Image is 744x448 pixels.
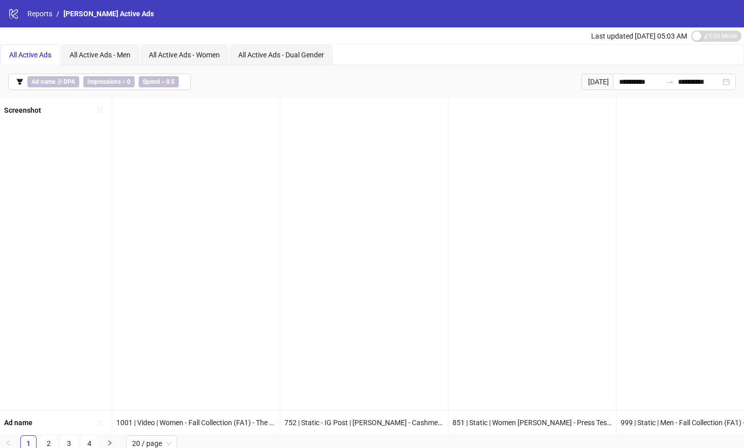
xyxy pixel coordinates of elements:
span: to [666,78,674,86]
span: All Active Ads - Dual Gender [238,51,324,59]
b: 0 [127,78,131,85]
b: 0.5 [166,78,175,85]
span: All Active Ads - Men [70,51,131,59]
span: Last updated [DATE] 05:03 AM [591,32,687,40]
span: All Active Ads - Women [149,51,220,59]
b: Spend [143,78,160,85]
b: Ad name [4,419,33,427]
span: All Active Ads [9,51,51,59]
b: Ad name [31,78,55,85]
div: 851 | Static | Women [PERSON_NAME] - Press Testimonial - The Strategist [PERSON_NAME] - Stacked C... [448,410,616,435]
b: DPA [63,78,75,85]
b: Impressions [87,78,121,85]
span: > [83,76,135,87]
span: swap-right [666,78,674,86]
span: right [107,440,113,446]
span: ∌ [27,76,79,87]
b: Screenshot [4,106,41,114]
a: Reports [25,8,54,19]
span: > [139,76,179,87]
span: left [5,440,11,446]
li: / [56,8,59,19]
span: sort-ascending [96,107,103,114]
span: filter [16,78,23,85]
span: [PERSON_NAME] Active Ads [63,10,154,18]
div: [DATE] [581,74,613,90]
span: sort-ascending [96,419,103,426]
button: Ad name ∌ DPAImpressions > 0Spend > 0.5 [8,74,191,90]
div: 752 | Static - IG Post | [PERSON_NAME] - Cashmere Flatlay | Editorial - In Studio | No Text Overl... [280,410,448,435]
div: 1001 | Video | Women - Fall Collection (FA1) - The Jo Shirt - The Perfect Shirt Doesn't Exist | E... [112,410,280,435]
